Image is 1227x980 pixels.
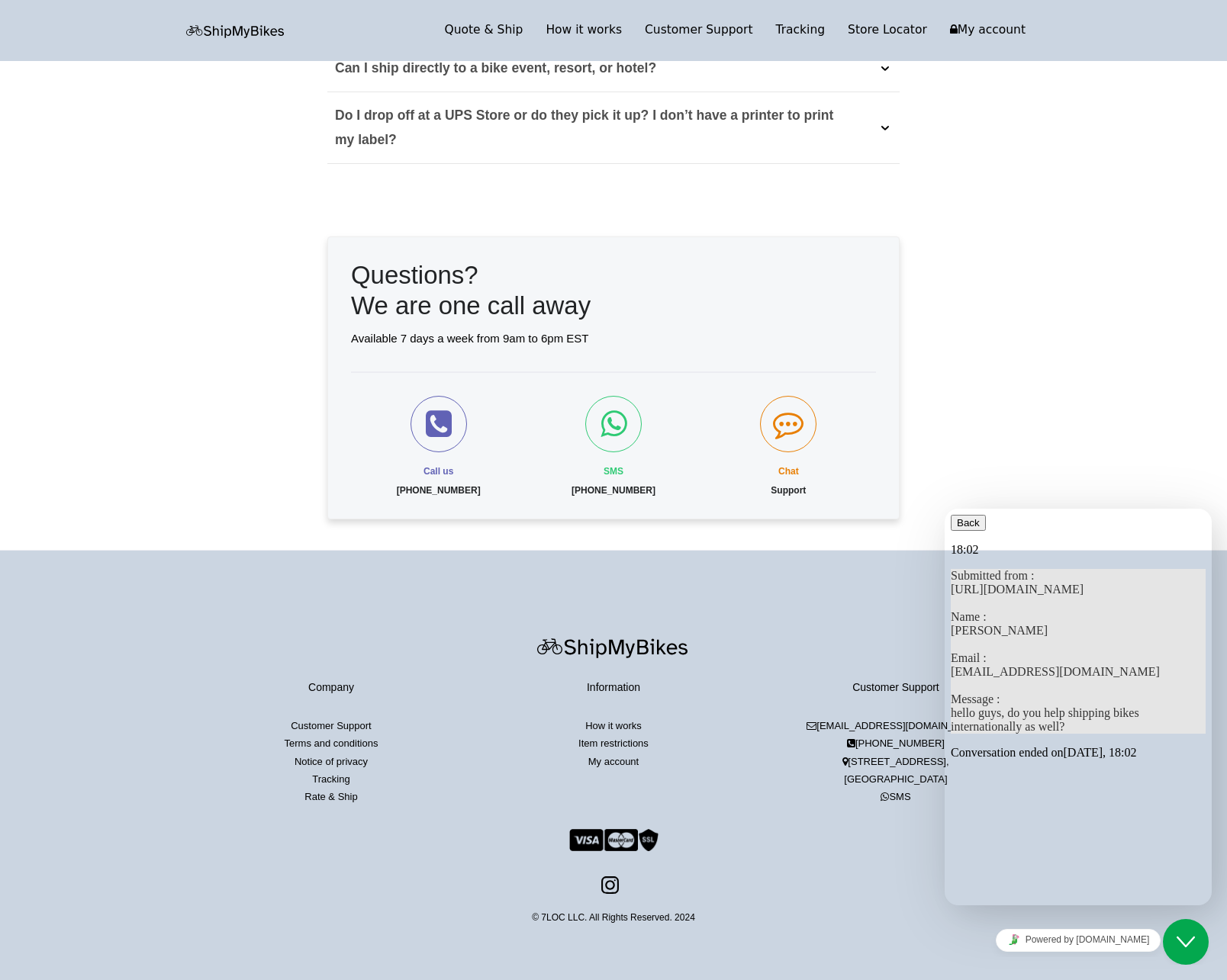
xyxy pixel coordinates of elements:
a: [EMAIL_ADDRESS][DOMAIN_NAME] [807,720,984,731]
h6: SMS [526,458,700,477]
p: Can I ship directly to a bike event, resort, or hotel? [335,56,656,81]
a: [PHONE_NUMBER] [847,737,945,749]
img: instagram [601,876,620,895]
a: SMS [881,791,910,802]
a: Customer Support [291,720,372,731]
a: Notice of privacy [295,756,368,767]
h3: Company [201,681,461,694]
img: footer [537,638,690,658]
a: Terms and conditions [285,737,378,749]
h6: Call us [351,458,526,477]
h6: [PHONE_NUMBER] [526,477,700,496]
a: My account [588,756,639,767]
span: We are one call away [351,291,591,320]
iframe: chat widget [945,509,1212,905]
a: Quote & Ship [433,20,535,41]
iframe: chat widget [1163,919,1212,965]
a: Tracking [765,20,837,41]
a: Customer Support [633,20,765,41]
h3: Customer Support [766,681,1026,694]
a: Rate & Ship [304,791,357,802]
p: Available 7 days a week from 9am to 6pm EST [351,328,876,349]
img: backdrop [568,829,659,851]
a: Store Locator [836,20,939,41]
a: Tracking [312,773,349,785]
li: [STREET_ADDRESS], [766,753,1026,770]
iframe: chat widget [945,923,1212,957]
a: How it works [585,720,642,731]
img: letsbox [186,25,285,38]
li: [GEOGRAPHIC_DATA] [766,770,1026,788]
a: Item restrictions [578,737,649,749]
p: © 7LOC LLC. All Rights Reserved. 2024 [190,910,1037,927]
h6: Chat [701,458,876,477]
h2: Questions? [351,260,876,320]
h3: Information [484,681,743,694]
p: Do I drop off at a UPS Store or do they pick it up? I don’t have a printer to print my label? [335,104,856,152]
a: How it works [534,20,633,41]
h6: [PHONE_NUMBER] [351,477,526,496]
h6: Support [701,477,876,496]
a: My account [939,20,1037,41]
